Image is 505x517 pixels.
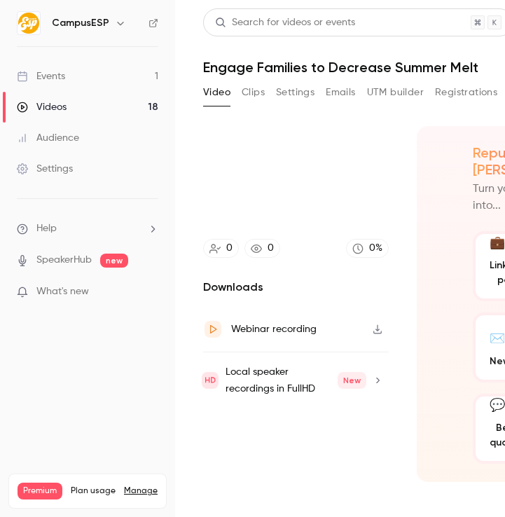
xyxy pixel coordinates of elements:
div: Webinar recording [231,321,317,338]
div: Videos [17,100,67,114]
h2: Downloads [203,279,389,296]
span: Plan usage [71,485,116,497]
a: 0 [203,239,239,258]
button: Emails [326,81,355,104]
div: Audience [17,131,79,145]
a: Manage [124,485,158,497]
span: What's new [36,284,89,299]
div: 0 % [369,241,382,256]
button: Registrations [435,81,497,104]
div: Search for videos or events [215,15,355,30]
div: 💬 [490,396,505,415]
button: Clips [242,81,265,104]
span: Premium [18,483,62,499]
a: SpeakerHub [36,253,92,268]
div: Local speaker recordings in FullHD [226,364,366,397]
a: 0 [244,239,280,258]
li: help-dropdown-opener [17,221,158,236]
button: UTM builder [367,81,424,104]
button: Video [203,81,230,104]
div: 0 [226,241,233,256]
div: 💼 [490,233,505,252]
div: Events [17,69,65,83]
div: ✉️ [490,326,505,348]
a: 0% [346,239,389,258]
div: Settings [17,162,73,176]
img: CampusESP [18,12,40,34]
div: 0 [268,241,274,256]
h6: CampusESP [52,16,109,30]
span: Help [36,221,57,236]
span: new [100,254,128,268]
span: New [338,372,366,389]
button: Settings [276,81,314,104]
